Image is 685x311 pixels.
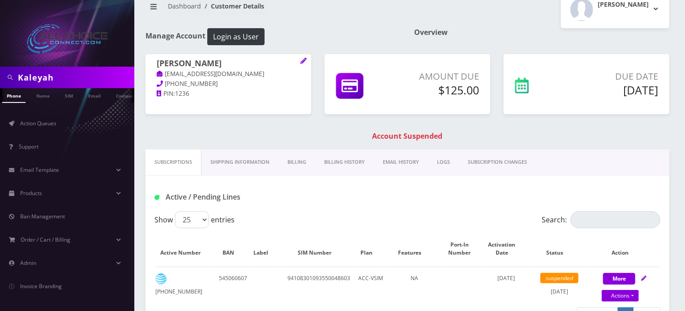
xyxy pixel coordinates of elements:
th: Features: activate to sort column ascending [385,232,444,266]
a: Email [84,88,105,102]
span: Products [20,189,42,197]
a: EMAIL HISTORY [374,149,428,175]
span: Email Template [20,166,59,174]
th: Action: activate to sort column ascending [590,232,659,266]
select: Showentries [175,211,209,228]
span: 1236 [175,89,189,98]
img: All Choice Connect [27,24,107,53]
span: suspended [540,273,578,283]
h1: Manage Account [146,28,401,45]
span: [DATE] [498,274,515,282]
th: Activation Date: activate to sort column ascending [484,232,529,266]
a: SUBSCRIPTION CHANGES [459,149,536,175]
a: Phone [2,88,26,103]
span: Ban Management [20,213,65,220]
button: More [603,273,635,285]
a: Company [111,88,141,102]
a: Login as User [205,31,265,41]
th: Port-In Number: activate to sort column ascending [445,232,483,266]
span: Admin [20,259,36,267]
h1: [PERSON_NAME] [157,59,300,69]
a: Dashboard [168,2,201,10]
a: SIM [60,88,77,102]
th: BAN: activate to sort column ascending [216,232,250,266]
label: Search: [542,211,660,228]
a: LOGS [428,149,459,175]
img: Active / Pending Lines [154,195,159,200]
h5: [DATE] [567,83,658,97]
td: [PHONE_NUMBER] [155,267,215,303]
a: Billing History [315,149,374,175]
th: Status: activate to sort column ascending [530,232,589,266]
a: Billing [278,149,315,175]
span: Action Queues [20,119,56,127]
h2: [PERSON_NAME] [598,1,649,9]
label: Show entries [154,211,235,228]
span: [PHONE_NUMBER] [165,80,218,88]
h1: Active / Pending Lines [154,193,314,201]
a: PIN: [157,89,175,98]
img: at&t.png [155,273,167,285]
h1: Account Suspended [148,132,667,141]
td: 545060607 [216,267,250,303]
input: Search: [570,211,660,228]
a: Shipping Information [201,149,278,175]
th: Label: activate to sort column ascending [251,232,280,266]
a: Subscriptions [146,149,201,175]
input: Search in Company [18,69,132,86]
th: Plan: activate to sort column ascending [358,232,384,266]
span: Invoice Branding [20,282,62,290]
td: [DATE] [530,267,589,303]
a: Name [32,88,54,102]
td: NA [385,267,444,303]
button: Login as User [207,28,265,45]
li: Customer Details [201,1,264,11]
h1: Overview [414,28,669,37]
th: Active Number: activate to sort column ascending [155,232,215,266]
span: Support [19,143,39,150]
td: 94108301093550048603 [281,267,357,303]
p: Amount Due [401,70,479,83]
span: Order / Cart / Billing [21,236,71,243]
h5: $125.00 [401,83,479,97]
a: [EMAIL_ADDRESS][DOMAIN_NAME] [157,70,265,79]
th: SIM Number: activate to sort column ascending [281,232,357,266]
a: Actions [602,290,639,302]
p: Due Date [567,70,658,83]
td: ACC-VSIM [358,267,384,303]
